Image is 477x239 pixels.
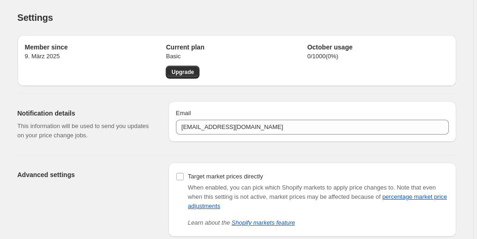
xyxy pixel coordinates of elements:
i: Learn about the [188,219,295,226]
p: 0 / 1000 ( 0 %) [307,52,448,61]
a: Upgrade [166,66,199,79]
a: Shopify markets feature [232,219,295,226]
span: When enabled, you can pick which Shopify markets to apply price changes to. [188,184,395,191]
span: Settings [18,12,53,23]
h2: Advanced settings [18,170,154,179]
p: This information will be used to send you updates on your price change jobs. [18,122,154,140]
p: Basic [166,52,307,61]
span: Target market prices directly [188,173,263,180]
span: Upgrade [171,68,194,76]
h2: Current plan [166,43,307,52]
p: 9. März 2025 [25,52,166,61]
h2: October usage [307,43,448,52]
span: Note that even when this setting is not active, market prices may be affected because of [188,184,447,209]
h2: Member since [25,43,166,52]
h2: Notification details [18,109,154,118]
span: Email [176,110,191,116]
